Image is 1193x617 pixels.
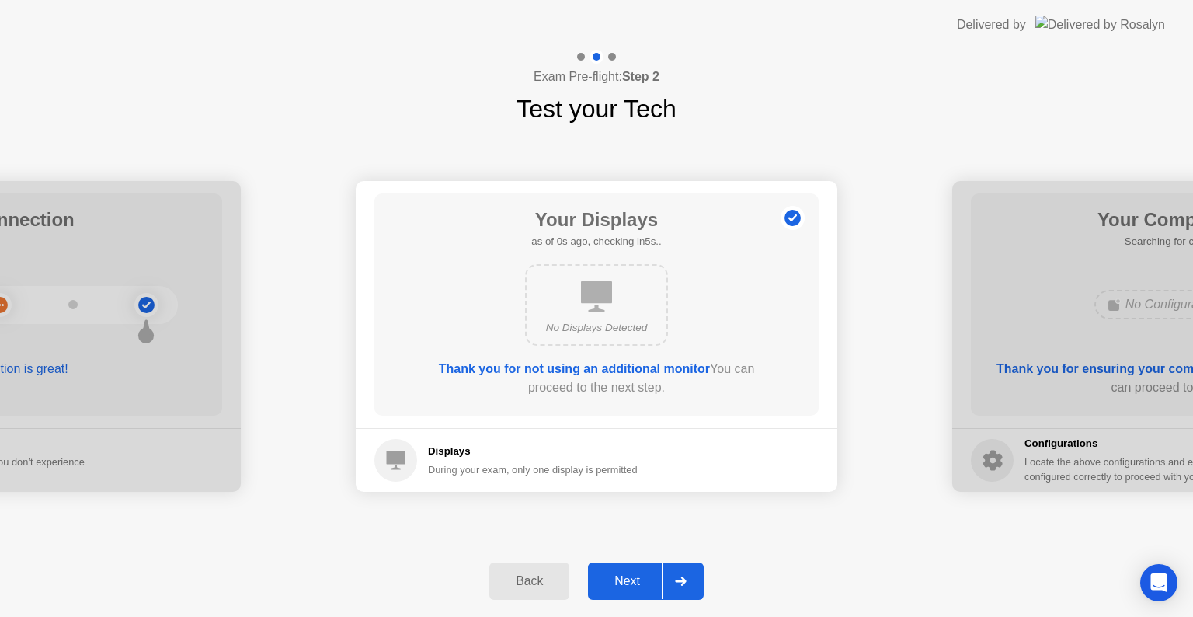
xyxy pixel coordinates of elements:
button: Back [489,563,569,600]
h4: Exam Pre-flight: [534,68,659,86]
div: Back [494,574,565,588]
div: You can proceed to the next step. [419,360,774,397]
div: Next [593,574,662,588]
b: Step 2 [622,70,659,83]
button: Next [588,563,704,600]
h5: Displays [428,444,638,459]
div: No Displays Detected [539,320,654,336]
b: Thank you for not using an additional monitor [439,362,710,375]
div: During your exam, only one display is permitted [428,462,638,477]
div: Open Intercom Messenger [1140,564,1177,601]
h1: Test your Tech [517,90,676,127]
img: Delivered by Rosalyn [1035,16,1165,33]
h5: as of 0s ago, checking in5s.. [531,234,661,249]
h1: Your Displays [531,206,661,234]
div: Delivered by [957,16,1026,34]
